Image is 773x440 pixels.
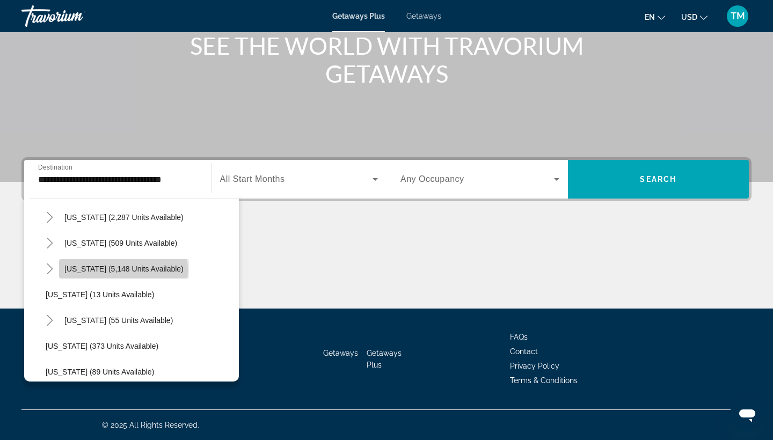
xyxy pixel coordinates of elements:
[681,9,708,25] button: Change currency
[510,333,528,341] a: FAQs
[185,32,588,87] h1: SEE THE WORLD WITH TRAVORIUM GETAWAYS
[40,336,239,356] button: [US_STATE] (373 units available)
[40,311,59,330] button: Toggle Hawaii (55 units available)
[59,233,183,253] button: [US_STATE] (509 units available)
[730,397,764,431] iframe: Кнопка запуска окна обмена сообщениями
[102,421,199,429] span: © 2025 All Rights Reserved.
[510,376,578,385] a: Terms & Conditions
[681,13,697,21] span: USD
[64,239,177,247] span: [US_STATE] (509 units available)
[640,175,676,184] span: Search
[59,311,178,330] button: [US_STATE] (55 units available)
[220,174,285,184] span: All Start Months
[24,160,749,199] div: Search widget
[731,11,745,21] span: TM
[40,260,59,278] button: Toggle Florida (5,148 units available)
[510,347,538,356] a: Contact
[40,208,59,227] button: Toggle California (2,287 units available)
[40,362,239,382] button: [US_STATE] (89 units available)
[323,349,358,357] a: Getaways
[59,208,189,227] button: [US_STATE] (2,287 units available)
[400,174,464,184] span: Any Occupancy
[724,5,752,27] button: User Menu
[21,2,129,30] a: Travorium
[59,259,189,278] button: [US_STATE] (5,148 units available)
[406,12,441,20] a: Getaways
[46,290,154,299] span: [US_STATE] (13 units available)
[46,368,154,376] span: [US_STATE] (89 units available)
[510,362,559,370] a: Privacy Policy
[64,265,184,273] span: [US_STATE] (5,148 units available)
[332,12,385,20] a: Getaways Plus
[645,13,655,21] span: en
[645,9,665,25] button: Change language
[46,342,158,350] span: [US_STATE] (373 units available)
[40,285,239,304] button: [US_STATE] (13 units available)
[64,316,173,325] span: [US_STATE] (55 units available)
[64,213,184,222] span: [US_STATE] (2,287 units available)
[38,164,72,171] span: Destination
[568,160,749,199] button: Search
[40,234,59,253] button: Toggle Colorado (509 units available)
[367,349,402,369] a: Getaways Plus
